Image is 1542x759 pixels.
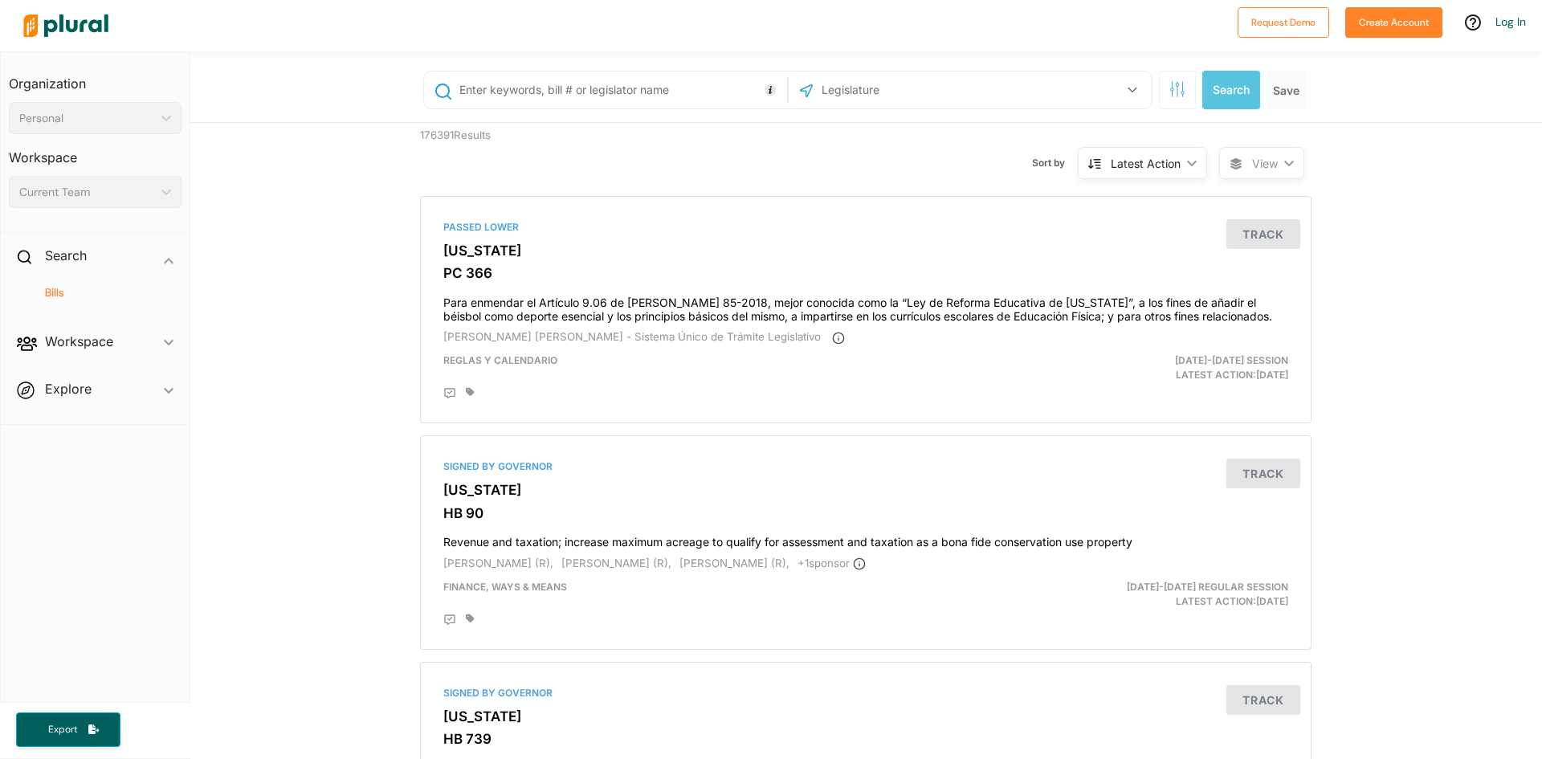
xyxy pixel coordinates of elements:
span: [PERSON_NAME] [PERSON_NAME] - Sistema Único de Trámite Legislativo [443,330,821,343]
a: Bills [25,285,173,300]
button: Track [1226,459,1300,488]
input: Legislature [820,75,992,105]
span: Search Filters [1169,81,1185,95]
h3: HB 90 [443,505,1288,521]
div: Latest Action: [DATE] [1011,580,1301,609]
a: Log In [1495,14,1526,29]
button: Track [1226,685,1300,715]
div: Current Team [19,184,155,201]
span: [PERSON_NAME] (R), [679,557,789,569]
h4: Revenue and taxation; increase maximum acreage to qualify for assessment and taxation as a bona f... [443,528,1288,549]
h4: Para enmendar el Artículo 9.06 de [PERSON_NAME] 85-2018, mejor conocida como la “Ley de Reforma E... [443,288,1288,324]
div: Latest Action: [DATE] [1011,353,1301,382]
span: [PERSON_NAME] (R), [561,557,671,569]
h3: Workspace [9,134,182,169]
span: Export [37,723,88,737]
span: View [1252,155,1278,172]
div: Add Position Statement [443,614,456,626]
button: Save [1267,71,1306,109]
span: Reglas y Calendario [443,354,557,366]
div: Add tags [466,387,474,397]
div: Add Position Statement [443,387,456,400]
h3: [US_STATE] [443,243,1288,259]
span: Sort by [1032,156,1078,170]
h2: Search [45,247,87,264]
a: Create Account [1345,13,1442,30]
button: Export [16,712,120,747]
div: Signed by Governor [443,459,1288,474]
a: Request Demo [1238,13,1329,30]
div: Personal [19,110,155,127]
div: Add tags [466,614,474,623]
h3: PC 366 [443,265,1288,281]
div: Signed by Governor [443,686,1288,700]
button: Track [1226,219,1300,249]
div: 176391 Results [408,123,637,184]
div: Tooltip anchor [763,83,777,97]
h3: HB 739 [443,731,1288,747]
h3: [US_STATE] [443,708,1288,724]
div: Latest Action [1111,155,1181,172]
span: + 1 sponsor [798,557,866,569]
span: [DATE]-[DATE] Session [1175,354,1288,366]
button: Search [1202,71,1260,109]
span: Finance, Ways & Means [443,581,567,593]
h3: [US_STATE] [443,482,1288,498]
div: Passed Lower [443,220,1288,235]
button: Create Account [1345,7,1442,38]
h3: Organization [9,60,182,96]
span: [DATE]-[DATE] Regular Session [1127,581,1288,593]
button: Request Demo [1238,7,1329,38]
input: Enter keywords, bill # or legislator name [458,75,783,105]
span: [PERSON_NAME] (R), [443,557,553,569]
